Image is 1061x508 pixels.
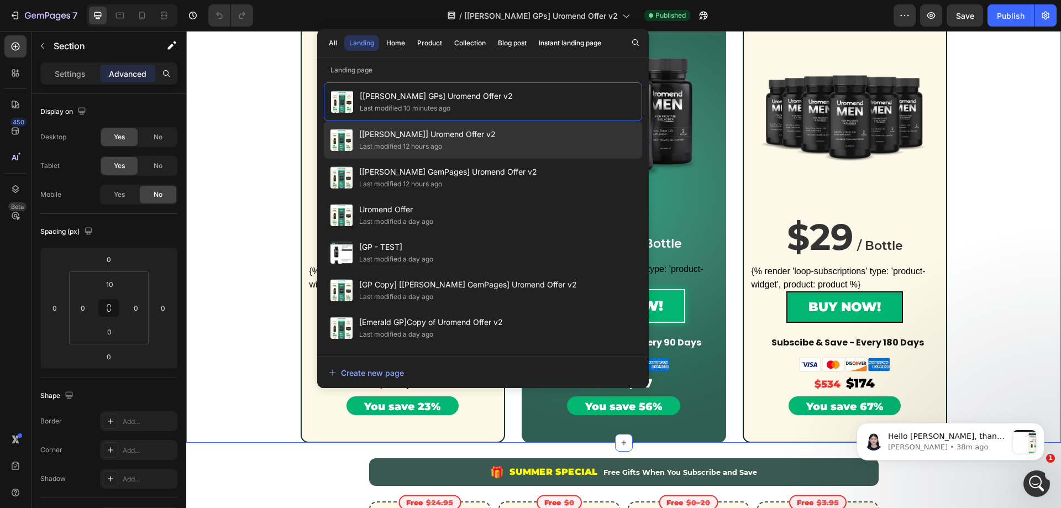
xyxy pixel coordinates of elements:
button: BUY NOW! [600,260,717,292]
span: You save 23% [178,369,254,382]
div: Last modified 12 hours ago [359,141,442,152]
div: Last modified 10 minutes ago [360,103,450,114]
div: Last modified a day ago [359,291,433,302]
div: Publish [997,10,1025,22]
div: Collection [454,38,486,48]
div: Last modified a day ago [359,216,433,227]
div: All [329,38,337,48]
span: 🎁 [304,433,318,449]
span: You save 67% [620,369,697,382]
span: [GP Copy] [[PERSON_NAME] GemPages] Uromend Offer v2 [359,278,577,291]
button: BUY NOW! [158,260,275,292]
button: Blog post [493,35,532,51]
div: Create new page [329,367,404,379]
button: Save [947,4,983,27]
div: Shape [40,389,76,404]
input: 0 [155,300,171,316]
div: Product [417,38,442,48]
input: 0px [98,323,120,340]
button: All [324,35,342,51]
div: {% render 'loop-subscriptions' type: 'product-widget', product: product %} [565,234,752,260]
button: Create new page [328,362,638,384]
img: gempages_554295829788099834-13045a74-66b8-48b0-8511-9020f6e0aa40.png [612,327,705,341]
div: Desktop [40,132,66,142]
div: Tablet [40,161,60,171]
span: / Bottle [671,207,717,222]
span: [[PERSON_NAME] GemPages] Uromend Offer v2 [359,165,537,179]
span: No [154,190,162,200]
p: Settings [55,68,86,80]
button: Product [412,35,447,51]
s: $534 [628,347,654,359]
div: Landing [349,38,374,48]
p: Section [54,39,144,53]
iframe: Design area [186,31,1061,508]
span: / [459,10,462,22]
s: $0–20 [500,467,524,476]
p: Landing page [317,65,649,76]
div: Shadow [40,474,66,484]
strong: $29 [601,184,667,228]
button: Collection [449,35,491,51]
div: BUY NOW! [398,263,477,287]
div: Corner [40,445,62,455]
span: Yes [114,190,125,200]
iframe: Intercom live chat [1023,470,1050,497]
p: Subscibe & Save - Every 30 Days [135,304,309,320]
div: BUY NOW! [622,265,695,287]
div: Beta [8,202,27,211]
span: $117 [440,345,466,360]
div: Add... [123,474,175,484]
span: [[PERSON_NAME] GPs] Uromend Offer v2 [360,90,513,103]
p: 7 [72,9,77,22]
input: 10px [98,276,120,292]
span: No [154,161,162,171]
span: $69 [217,345,241,360]
span: / Bottle [229,207,275,222]
s: $0 [378,467,388,476]
input: 0px [128,300,144,316]
strong: Subscibe & Save - Every 180 Days [585,305,738,318]
div: Border [40,416,62,426]
s: $3.95 [631,467,653,476]
input: 0 [98,348,120,365]
p: Advanced [109,68,146,80]
iframe: Intercom notifications message [840,401,1061,478]
span: SUMMER SPECIAL [323,436,412,446]
button: Landing [344,35,379,51]
input: 0px [75,300,91,316]
button: 7 [4,4,82,27]
span: Yes [114,132,125,142]
div: Undo/Redo [208,4,253,27]
span: Free [603,464,660,479]
span: Free [472,464,532,479]
small: Free Gifts When You Subscribe and Save [417,437,571,446]
s: $89 [192,347,212,359]
div: Spacing (px) [40,224,95,239]
div: Mobile [40,190,61,200]
img: gempages_554295829788099834-13045a74-66b8-48b0-8511-9020f6e0aa40.png [170,327,263,341]
s: $24.95 [240,467,267,476]
span: Free [350,464,396,479]
div: Last modified a day ago [359,254,433,265]
strong: $39 [380,182,446,226]
span: No [154,132,162,142]
button: Publish [988,4,1034,27]
div: 450 [10,118,27,127]
span: Published [655,11,686,20]
input: 0 [98,251,120,268]
input: 0 [46,300,63,316]
div: Instant landing page [539,38,601,48]
div: Home [386,38,405,48]
span: 1 [1046,454,1055,463]
button: Instant landing page [534,35,606,51]
span: [Emerald GP]Copy of Uromend Offer v2 [359,316,503,329]
span: [GP - TEST] [359,240,433,254]
div: Add... [123,446,175,455]
span: You save 56% [399,369,476,382]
